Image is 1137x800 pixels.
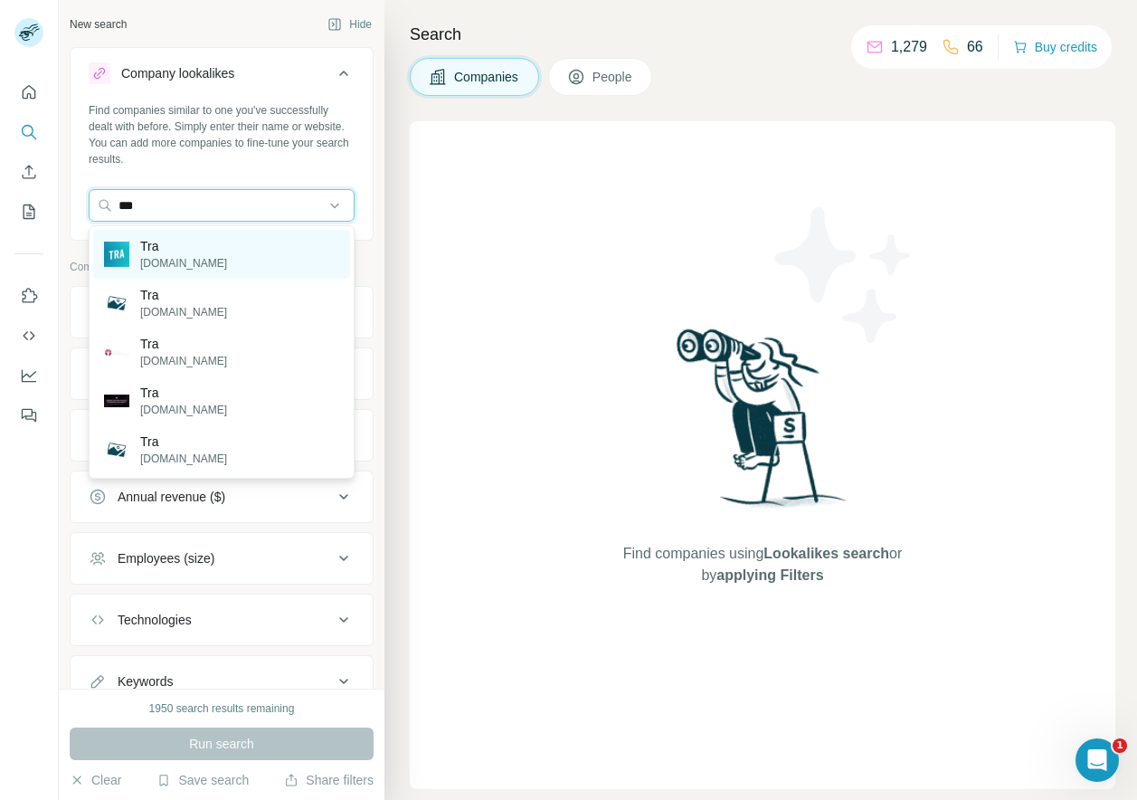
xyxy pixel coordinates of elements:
button: HQ location [71,414,373,457]
p: [DOMAIN_NAME] [140,353,227,369]
p: [DOMAIN_NAME] [140,304,227,320]
img: Tra [104,290,129,316]
div: Company lookalikes [121,64,234,82]
button: Enrich CSV [14,156,43,188]
button: Keywords [71,660,373,703]
img: Tra [104,437,129,462]
p: Tra [140,286,227,304]
img: Tra [104,242,129,267]
span: People [592,68,634,86]
button: Save search [156,771,249,789]
button: Hide [315,11,384,38]
span: Companies [454,68,520,86]
div: New search [70,16,127,33]
img: Tra [104,339,129,365]
img: Surfe Illustration - Woman searching with binoculars [668,324,857,526]
button: Search [14,116,43,148]
p: 1,279 [891,36,927,58]
p: [DOMAIN_NAME] [140,255,227,271]
p: Tra [140,384,227,402]
button: My lists [14,195,43,228]
button: Quick start [14,76,43,109]
div: Keywords [118,672,173,690]
div: Find companies similar to one you've successfully dealt with before. Simply enter their name or w... [89,102,355,167]
img: Tra [104,395,129,408]
h4: Search [410,22,1115,47]
button: Technologies [71,598,373,642]
iframe: Intercom live chat [1075,738,1119,782]
button: Clear [70,771,121,789]
button: Buy credits [1013,34,1097,60]
img: Surfe Illustration - Stars [763,194,925,357]
div: 1950 search results remaining [149,700,295,717]
button: Use Surfe on LinkedIn [14,280,43,312]
button: Use Surfe API [14,319,43,352]
p: Company information [70,259,374,275]
p: Tra [140,237,227,255]
span: applying Filters [716,567,823,583]
p: Tra [140,335,227,353]
p: Tra [140,433,227,451]
button: Feedback [14,399,43,432]
p: 66 [967,36,983,58]
div: Technologies [118,611,192,629]
span: Find companies using or by [618,543,907,586]
button: Industry [71,352,373,395]
button: Annual revenue ($) [71,475,373,519]
p: [DOMAIN_NAME] [140,451,227,467]
button: Employees (size) [71,537,373,580]
div: Annual revenue ($) [118,488,225,506]
span: Lookalikes search [763,546,889,561]
button: Company lookalikes [71,52,373,102]
button: Company [71,290,373,334]
p: [DOMAIN_NAME] [140,402,227,418]
button: Dashboard [14,359,43,392]
div: Employees (size) [118,549,214,567]
button: Share filters [284,771,374,789]
span: 1 [1113,738,1127,753]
